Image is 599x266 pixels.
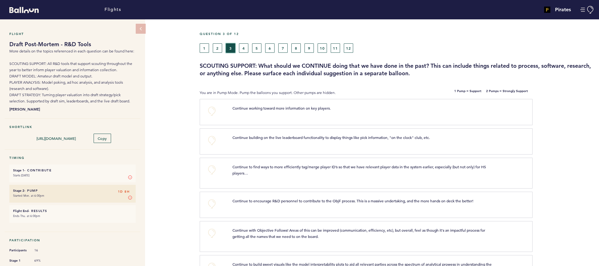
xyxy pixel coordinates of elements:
[232,198,473,203] span: Continue to encourage R&D personnel to contribute to the ObjF process. This is a massive undertak...
[9,125,136,129] h5: Shortlink
[13,168,132,172] h6: - Contribute
[580,6,594,14] button: Manage Account
[9,49,134,103] span: More details on the topics referenced in each question can be found here: SCOUTING SUPPORT: All R...
[252,43,261,53] button: 5
[344,43,353,53] button: 12
[304,43,314,53] button: 9
[239,43,248,53] button: 4
[13,189,132,193] h6: - Pump
[13,168,24,172] small: Stage 1
[9,32,136,36] h5: Flight
[118,189,130,195] span: 1D 8H
[318,43,327,53] button: 10
[265,43,275,53] button: 6
[331,43,340,53] button: 11
[9,41,136,48] h1: Draft Post-Mortem - R&D Tools
[9,238,136,242] h5: Participation
[486,90,528,96] b: 2 Pumps = Strongly Support
[13,209,28,213] small: Flight End
[13,189,24,193] small: Stage 2
[291,43,301,53] button: 8
[9,106,136,112] b: [PERSON_NAME]
[105,6,121,13] a: Flights
[34,248,53,253] span: 16
[34,259,53,263] span: 69%
[9,258,28,264] span: Stage 1
[9,247,28,254] span: Participants
[200,43,209,53] button: 1
[232,228,486,239] span: Continue with Objective Follows! Areas of this can be improved (communication, efficiency, etc), ...
[13,173,29,177] time: Starts [DATE]
[226,43,235,53] button: 3
[9,7,39,13] svg: Balloon
[232,135,430,140] span: Continue building on the live leaderboard functionality to display things like pick information, ...
[555,6,571,13] h4: Pirates
[454,90,481,96] b: 1 Pump = Support
[200,90,395,96] p: You are in Pump Mode. Pump the balloons you support. Other pumps are hidden.
[200,32,594,36] h5: Question 3 of 12
[94,134,111,143] button: Copy
[213,43,222,53] button: 2
[232,164,487,175] span: Continue to find ways to more efficiently tag/merge player ID’s so that we have relevant player d...
[13,194,44,198] time: Started Mon. at 6:00pm
[232,106,331,111] span: Continue working toward more information on key players.
[13,214,40,218] time: Ends Thu. at 6:00pm
[5,6,39,13] a: Balloon
[9,156,136,160] h5: Timing
[13,209,132,213] h6: - Results
[278,43,288,53] button: 7
[98,136,107,141] span: Copy
[200,62,594,77] h3: SCOUTING SUPPORT: What should we CONTINUE doing that we have done in the past? This can include t...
